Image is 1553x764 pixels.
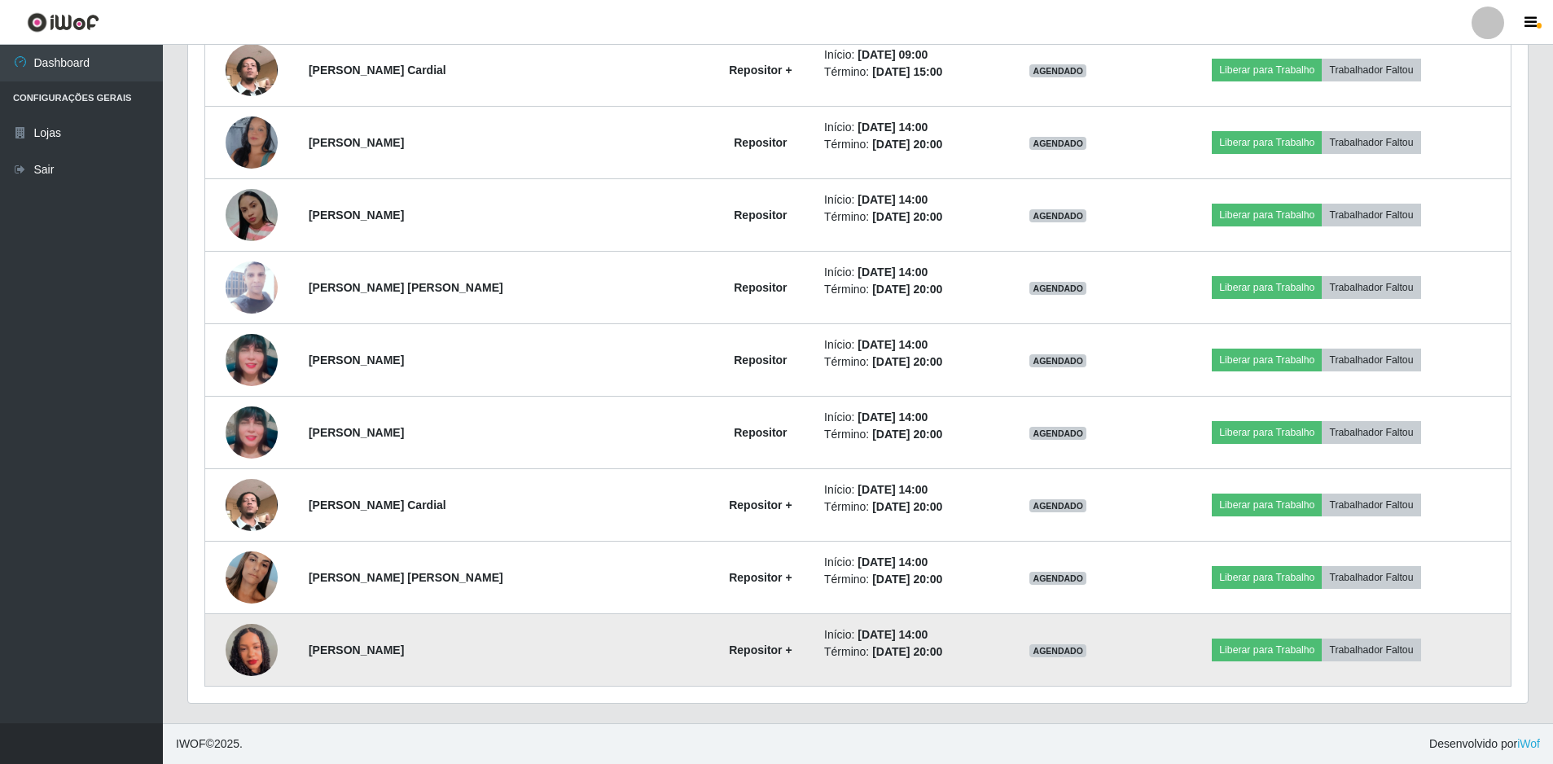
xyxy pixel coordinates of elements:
time: [DATE] 20:00 [872,500,942,513]
span: AGENDADO [1029,572,1086,585]
li: Início: [824,626,985,643]
time: [DATE] 20:00 [872,283,942,296]
li: Início: [824,481,985,498]
time: [DATE] 14:00 [858,338,928,351]
li: Início: [824,191,985,209]
strong: Repositor + [729,64,792,77]
li: Início: [824,46,985,64]
span: © 2025 . [176,735,243,753]
li: Término: [824,209,985,226]
li: Término: [824,571,985,588]
time: [DATE] 15:00 [872,65,942,78]
time: [DATE] 09:00 [858,48,928,61]
button: Trabalhador Faltou [1322,421,1420,444]
button: Trabalhador Faltou [1322,639,1420,661]
strong: Repositor + [729,643,792,656]
time: [DATE] 20:00 [872,138,942,151]
span: AGENDADO [1029,427,1086,440]
time: [DATE] 20:00 [872,210,942,223]
button: Trabalhador Faltou [1322,349,1420,371]
time: [DATE] 14:00 [858,483,928,496]
button: Liberar para Trabalho [1212,639,1322,661]
li: Início: [824,119,985,136]
strong: [PERSON_NAME] [309,426,404,439]
span: AGENDADO [1029,499,1086,512]
img: 1757443692689.jpeg [226,314,278,406]
button: Liberar para Trabalho [1212,59,1322,81]
button: Trabalhador Faltou [1322,566,1420,589]
strong: Repositor [734,426,787,439]
span: AGENDADO [1029,354,1086,367]
span: AGENDADO [1029,209,1086,222]
time: [DATE] 20:00 [872,355,942,368]
time: [DATE] 14:00 [858,193,928,206]
strong: Repositor + [729,571,792,584]
button: Trabalhador Faltou [1322,59,1420,81]
span: AGENDADO [1029,64,1086,77]
img: 1756127287806.jpeg [226,189,278,241]
strong: Repositor [734,281,787,294]
span: AGENDADO [1029,137,1086,150]
strong: [PERSON_NAME] [309,136,404,149]
img: 1756127045599.jpeg [226,539,278,616]
img: 1756072414532.jpeg [226,24,278,116]
li: Término: [824,426,985,443]
li: Início: [824,409,985,426]
strong: [PERSON_NAME] [309,353,404,367]
li: Término: [824,136,985,153]
img: 1756072414532.jpeg [226,459,278,551]
strong: Repositor [734,136,787,149]
strong: [PERSON_NAME] [309,643,404,656]
strong: Repositor [734,353,787,367]
span: Desenvolvido por [1429,735,1540,753]
button: Trabalhador Faltou [1322,276,1420,299]
time: [DATE] 14:00 [858,121,928,134]
button: Liberar para Trabalho [1212,494,1322,516]
img: 1742598450745.jpeg [226,86,278,200]
time: [DATE] 14:00 [858,411,928,424]
strong: [PERSON_NAME] Cardial [309,498,446,512]
button: Liberar para Trabalho [1212,349,1322,371]
li: Término: [824,643,985,661]
li: Término: [824,353,985,371]
time: [DATE] 14:00 [858,266,928,279]
a: iWof [1517,737,1540,750]
li: Início: [824,264,985,281]
strong: [PERSON_NAME] [309,209,404,222]
strong: [PERSON_NAME] [PERSON_NAME] [309,571,503,584]
button: Trabalhador Faltou [1322,204,1420,226]
li: Término: [824,64,985,81]
button: Liberar para Trabalho [1212,566,1322,589]
time: [DATE] 14:00 [858,555,928,569]
time: [DATE] 20:00 [872,573,942,586]
img: 1757443692689.jpeg [226,386,278,479]
button: Liberar para Trabalho [1212,131,1322,154]
li: Término: [824,498,985,516]
time: [DATE] 20:00 [872,645,942,658]
strong: [PERSON_NAME] Cardial [309,64,446,77]
li: Término: [824,281,985,298]
img: 1756162339010.jpeg [226,230,278,345]
img: 1757516219092.jpeg [226,594,278,707]
button: Liberar para Trabalho [1212,204,1322,226]
li: Início: [824,336,985,353]
span: IWOF [176,737,206,750]
strong: Repositor + [729,498,792,512]
button: Liberar para Trabalho [1212,421,1322,444]
button: Liberar para Trabalho [1212,276,1322,299]
button: Trabalhador Faltou [1322,131,1420,154]
button: Trabalhador Faltou [1322,494,1420,516]
span: AGENDADO [1029,282,1086,295]
li: Início: [824,554,985,571]
time: [DATE] 14:00 [858,628,928,641]
strong: [PERSON_NAME] [PERSON_NAME] [309,281,503,294]
strong: Repositor [734,209,787,222]
span: AGENDADO [1029,644,1086,657]
time: [DATE] 20:00 [872,428,942,441]
img: CoreUI Logo [27,12,99,33]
